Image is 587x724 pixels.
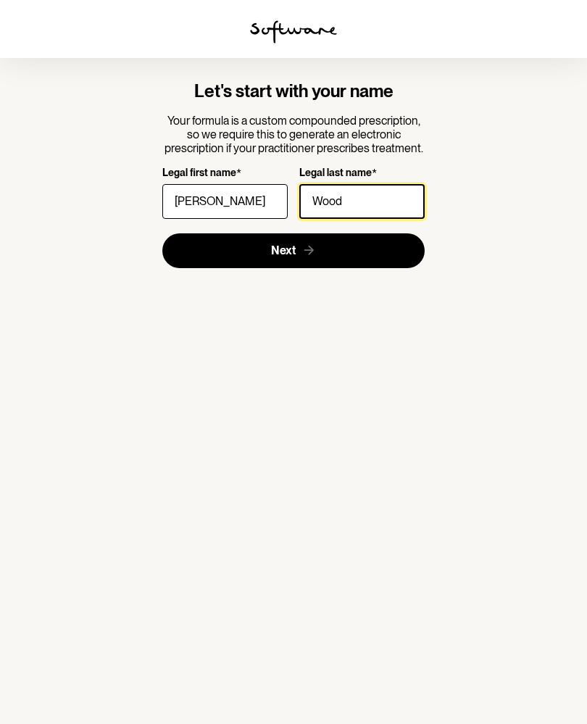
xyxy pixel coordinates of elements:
span: Next [271,244,296,257]
p: Your formula is a custom compounded prescription, so we require this to generate an electronic pr... [162,114,425,156]
button: Next [162,233,425,268]
img: software logo [250,20,337,43]
p: Legal last name [299,167,372,180]
h4: Let's start with your name [162,81,425,102]
p: Legal first name [162,167,236,180]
